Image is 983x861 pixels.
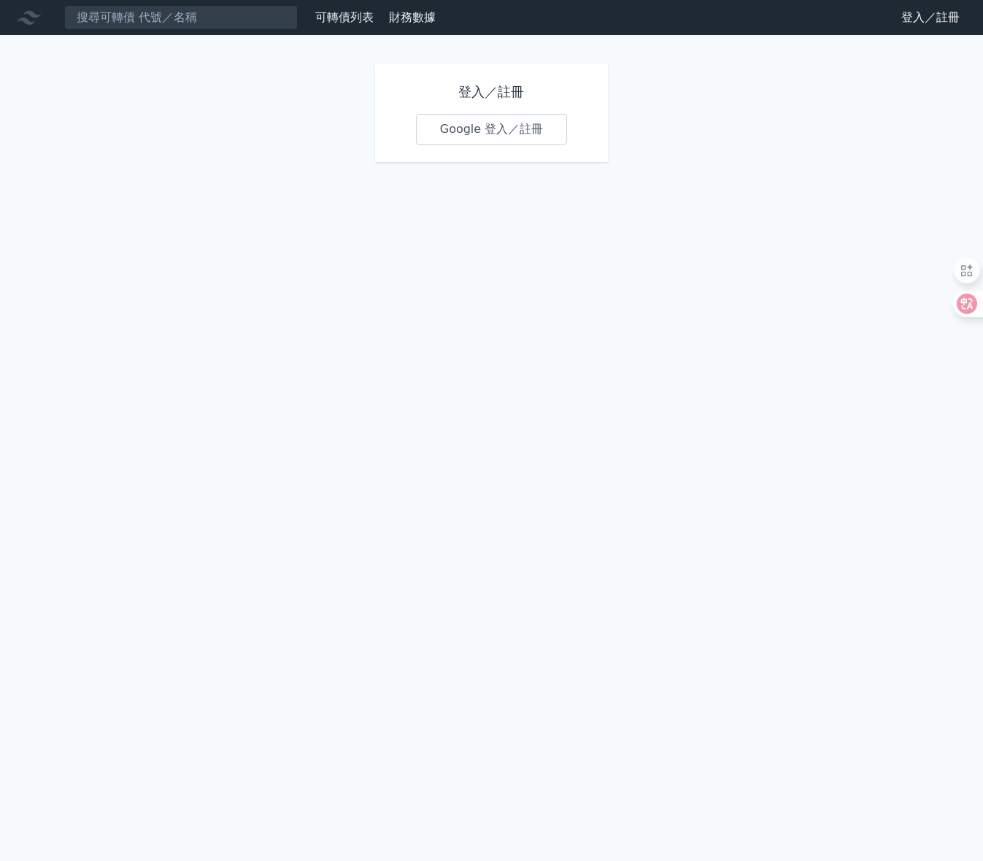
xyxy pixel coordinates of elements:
[315,10,374,24] a: 可轉債列表
[416,82,568,102] h1: 登入／註冊
[389,10,436,24] a: 財務數據
[890,6,971,29] a: 登入／註冊
[416,114,568,145] a: Google 登入／註冊
[64,5,298,30] input: 搜尋可轉債 代號／名稱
